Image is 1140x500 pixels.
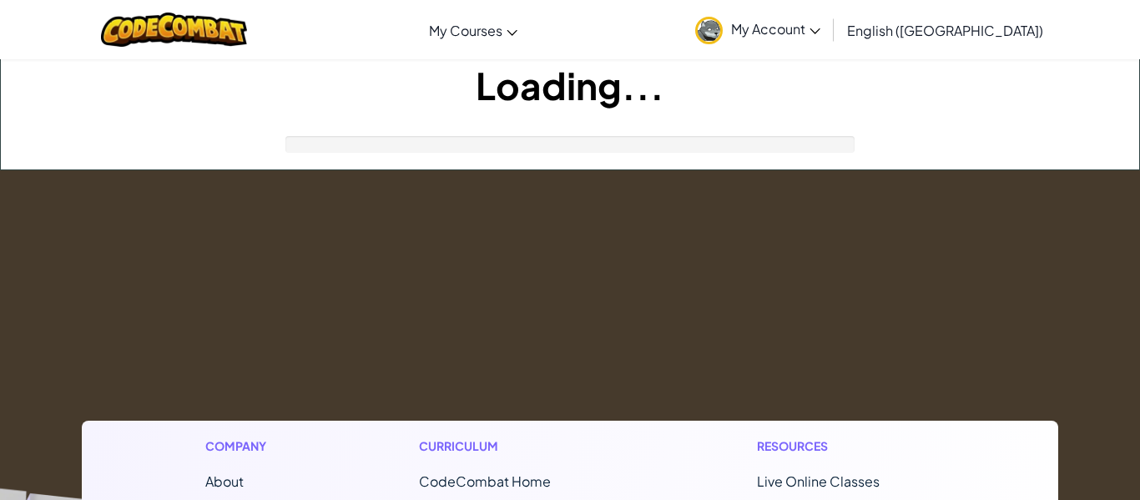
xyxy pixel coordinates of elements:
span: My Account [731,20,820,38]
h1: Loading... [1,59,1139,111]
img: CodeCombat logo [101,13,247,47]
a: My Account [687,3,829,56]
h1: Company [205,437,283,455]
span: My Courses [429,22,502,39]
h1: Curriculum [419,437,621,455]
a: About [205,472,244,490]
a: Live Online Classes [757,472,880,490]
a: My Courses [421,8,526,53]
h1: Resources [757,437,935,455]
a: English ([GEOGRAPHIC_DATA]) [839,8,1052,53]
span: CodeCombat Home [419,472,551,490]
img: avatar [695,17,723,44]
span: English ([GEOGRAPHIC_DATA]) [847,22,1043,39]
